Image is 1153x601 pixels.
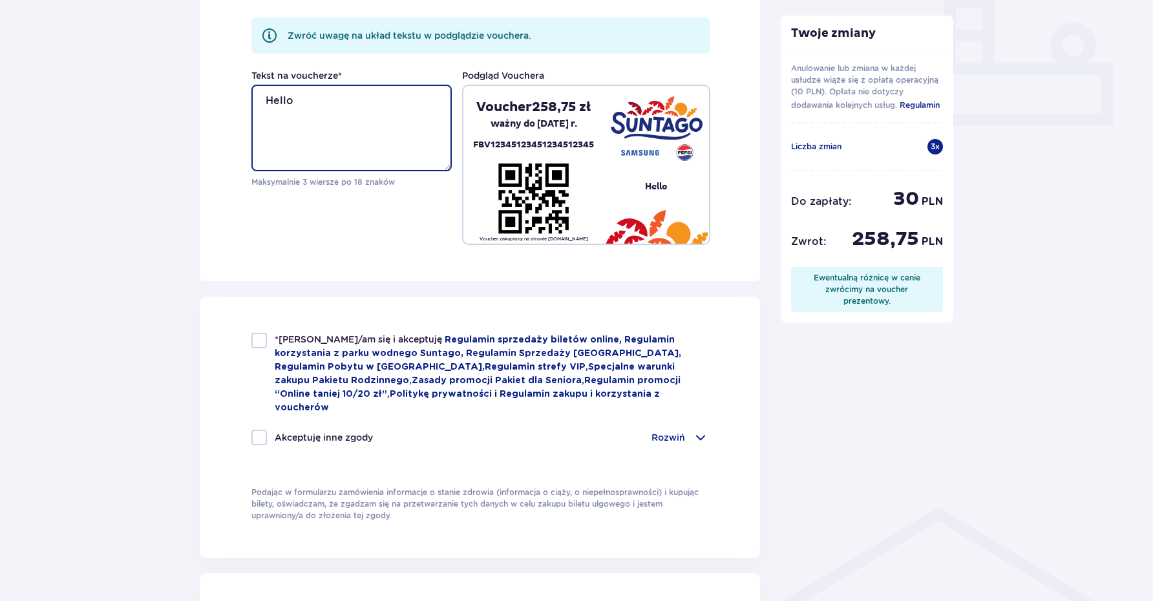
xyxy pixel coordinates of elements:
p: PLN [922,195,943,209]
img: Suntago - Samsung - Pepsi [611,96,703,161]
p: Akceptuję inne zgody [275,431,373,444]
p: Podgląd Vouchera [462,69,544,82]
span: i [494,390,500,399]
p: , , , , [275,333,708,414]
p: Liczba zmian [791,141,841,153]
p: Twoje zmiany [781,26,954,41]
p: Rozwiń [651,431,685,444]
a: Regulamin sprzedaży biletów online, [445,335,624,344]
div: 3 x [927,139,943,154]
label: Tekst na voucherze * [251,69,342,82]
p: Zwróć uwagę na układ tekstu w podglądzie vouchera. [288,29,531,42]
a: Politykę prywatności [390,390,492,399]
p: Podając w formularzu zamówienia informacje o stanie zdrowia (informacja o ciąży, o niepełnosprawn... [251,487,708,522]
p: Maksymalnie 3 wiersze po 18 znaków [251,176,452,188]
p: FBV12345123451234512345 [473,138,594,153]
p: Voucher 258,75 zł [476,99,591,116]
textarea: Hello [251,85,452,171]
span: Regulamin [900,100,940,110]
a: Regulamin Sprzedaży [GEOGRAPHIC_DATA], [466,349,681,358]
p: Do zapłaty : [791,195,851,209]
p: 30 [893,187,919,211]
div: Ewentualną różnicę w cenie zwrócimy na voucher prezentowy. [801,272,933,307]
p: Voucher zakupiony na stronie [DOMAIN_NAME] [480,236,588,242]
p: PLN [922,235,943,249]
a: Regulamin [900,98,940,112]
pre: Hello [604,180,709,193]
p: Zwrot : [791,235,826,249]
p: ważny do [DATE] r. [491,116,577,132]
a: Regulamin strefy VIP [485,363,586,372]
a: Zasady promocji Pakiet dla Seniora [412,376,582,385]
p: 258,75 [852,227,919,251]
p: Anulowanie lub zmiana w każdej usłudze wiąże się z opłatą operacyjną (10 PLN). Opłata nie dotyczy... [791,63,944,112]
span: *[PERSON_NAME]/am się i akceptuję [275,334,445,344]
a: Regulamin Pobytu w [GEOGRAPHIC_DATA], [275,363,485,372]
